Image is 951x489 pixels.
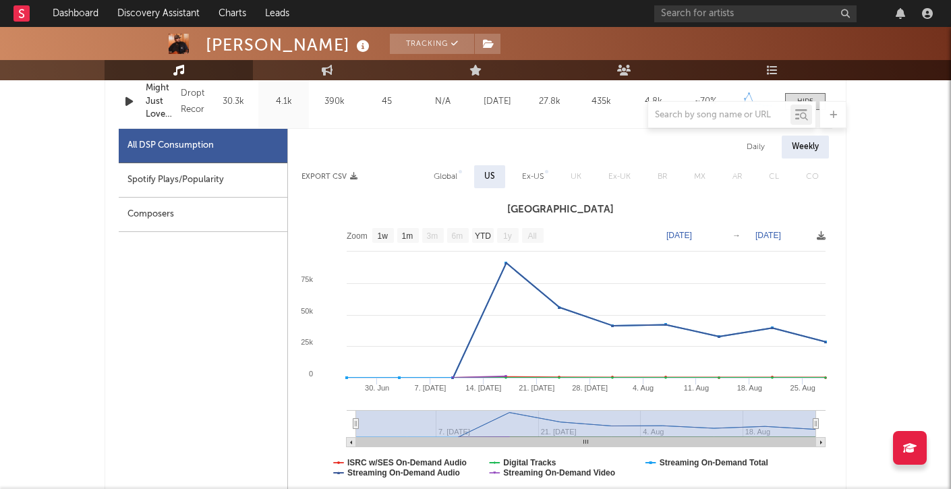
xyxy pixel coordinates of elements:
[572,384,608,392] text: 28. [DATE]
[633,384,654,392] text: 4. Aug
[484,169,495,185] div: US
[755,231,781,240] text: [DATE]
[347,458,467,467] text: ISRC w/SES On-Demand Audio
[527,231,536,241] text: All
[790,384,815,392] text: 25. Aug
[417,95,468,109] div: N/A
[146,82,174,121] a: Might Just Love You
[119,163,287,198] div: Spotify Plays/Popularity
[181,86,204,118] div: Droptine Recordings
[206,34,373,56] div: [PERSON_NAME]
[378,231,388,241] text: 1w
[452,231,463,241] text: 6m
[475,231,491,241] text: YTD
[347,231,368,241] text: Zoom
[660,458,768,467] text: Streaming On-Demand Total
[402,231,413,241] text: 1m
[631,95,676,109] div: 4.8k
[301,275,313,283] text: 75k
[666,231,692,240] text: [DATE]
[519,384,554,392] text: 21. [DATE]
[127,138,214,154] div: All DSP Consumption
[390,34,474,54] button: Tracking
[522,169,544,185] div: Ex-US
[301,173,357,181] button: Export CSV
[737,384,762,392] text: 18. Aug
[465,384,501,392] text: 14. [DATE]
[683,95,728,109] div: ~ 70 %
[347,468,460,478] text: Streaming On-Demand Audio
[309,370,313,378] text: 0
[119,198,287,232] div: Composers
[427,231,438,241] text: 3m
[475,95,520,109] div: [DATE]
[262,95,306,109] div: 4.1k
[503,231,512,241] text: 1y
[119,129,287,163] div: All DSP Consumption
[434,169,457,185] div: Global
[288,202,832,218] h3: [GEOGRAPHIC_DATA]
[301,338,313,346] text: 25k
[527,95,572,109] div: 27.8k
[782,136,829,159] div: Weekly
[648,110,790,121] input: Search by song name or URL
[654,5,857,22] input: Search for artists
[415,384,446,392] text: 7. [DATE]
[363,95,410,109] div: 45
[301,307,313,315] text: 50k
[211,95,255,109] div: 30.3k
[579,95,624,109] div: 435k
[503,468,615,478] text: Streaming On-Demand Video
[312,95,356,109] div: 390k
[503,458,556,467] text: Digital Tracks
[737,136,775,159] div: Daily
[684,384,709,392] text: 11. Aug
[365,384,389,392] text: 30. Jun
[732,231,741,240] text: →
